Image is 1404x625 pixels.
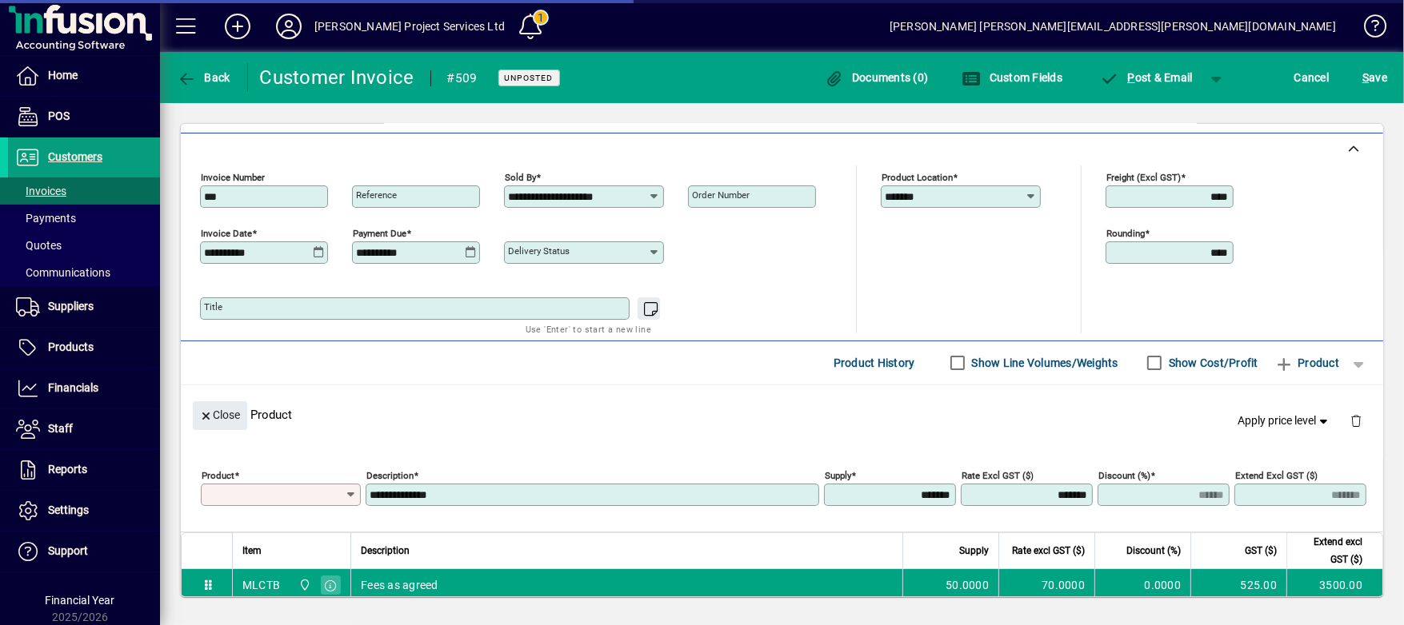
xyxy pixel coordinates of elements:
td: 0.0000 [1094,569,1190,601]
app-page-header-button: Delete [1337,412,1375,427]
span: Supply [959,542,989,559]
div: Customer Invoice [260,65,414,90]
span: Product History [834,350,915,376]
span: POS [48,109,70,122]
span: ave [1362,65,1387,90]
a: POS [8,97,160,137]
a: Invoices [8,177,160,205]
a: Settings [8,491,160,531]
mat-label: Description [366,470,414,481]
button: Profile [263,12,314,41]
span: Unposted [505,73,554,83]
span: Discount (%) [1126,542,1181,559]
span: Products [48,340,94,353]
span: Item [242,542,262,559]
button: Product [1266,348,1347,377]
span: Financials [48,381,98,394]
div: 70.0000 [1009,577,1085,593]
mat-hint: Use 'Enter' to start a new line [526,320,651,338]
a: Support [8,531,160,571]
mat-label: Product [202,470,234,481]
span: Documents (0) [825,71,929,84]
span: Payments [16,212,76,225]
mat-label: Invoice number [201,172,265,183]
button: Delete [1337,401,1375,440]
mat-label: Freight (excl GST) [1106,172,1181,183]
a: Staff [8,409,160,449]
mat-label: Payment due [353,228,406,239]
button: Custom Fields [958,63,1066,92]
span: Staff [48,422,73,435]
mat-label: Sold by [505,172,536,183]
span: ost & Email [1100,71,1193,84]
app-page-header-button: Back [160,63,248,92]
a: Financials [8,368,160,408]
a: Knowledge Base [1352,3,1384,55]
a: Products [8,328,160,368]
mat-label: Rate excl GST ($) [962,470,1034,481]
app-page-header-button: Close [189,408,251,422]
mat-label: Rounding [1106,228,1145,239]
a: Payments [8,205,160,232]
span: Settings [48,504,89,516]
span: P [1128,71,1135,84]
mat-label: Invoice date [201,228,252,239]
span: GST ($) [1245,542,1277,559]
a: Reports [8,450,160,490]
span: Cancel [1294,65,1330,90]
mat-label: Extend excl GST ($) [1235,470,1318,481]
span: Back [177,71,230,84]
td: 3500.00 [1286,569,1382,601]
a: Quotes [8,232,160,259]
div: [PERSON_NAME] Project Services Ltd [314,14,505,39]
button: Cancel [1290,63,1334,92]
td: 525.00 [1190,569,1286,601]
div: #509 [447,66,478,91]
div: MLCTB [242,577,280,593]
span: Apply price level [1238,412,1331,429]
button: Save [1358,63,1391,92]
span: Product [1274,350,1339,376]
mat-label: Reference [356,189,397,201]
span: Extend excl GST ($) [1297,533,1362,568]
div: [PERSON_NAME] [PERSON_NAME][EMAIL_ADDRESS][PERSON_NAME][DOMAIN_NAME] [890,14,1336,39]
label: Show Cost/Profit [1166,355,1258,371]
span: Central [294,576,313,594]
span: Support [48,544,88,557]
span: Description [361,542,410,559]
span: Quotes [16,239,62,252]
span: Fees as agreed [361,577,438,593]
button: Documents (0) [821,63,933,92]
a: Suppliers [8,287,160,327]
button: Add [212,12,263,41]
mat-label: Supply [825,470,851,481]
button: Post & Email [1092,63,1201,92]
span: Financial Year [46,594,115,607]
a: Communications [8,259,160,286]
button: Apply price level [1232,406,1338,435]
label: Show Line Volumes/Weights [969,355,1118,371]
span: Reports [48,463,87,476]
div: Product [181,385,1383,444]
mat-label: Order number [692,189,750,201]
span: Invoices [16,185,66,197]
span: Customers [48,150,102,163]
span: Close [199,402,241,428]
mat-label: Discount (%) [1098,470,1150,481]
span: Rate excl GST ($) [1012,542,1085,559]
mat-label: Title [204,301,222,312]
mat-label: Delivery status [508,245,570,257]
span: 50.0000 [946,577,989,593]
button: Product History [827,348,922,377]
button: Close [193,401,247,430]
span: S [1362,71,1369,84]
span: Communications [16,266,110,279]
span: Suppliers [48,300,94,312]
span: Custom Fields [962,71,1062,84]
a: Home [8,56,160,96]
mat-label: Product location [882,172,953,183]
span: Home [48,69,78,82]
button: Back [173,63,234,92]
